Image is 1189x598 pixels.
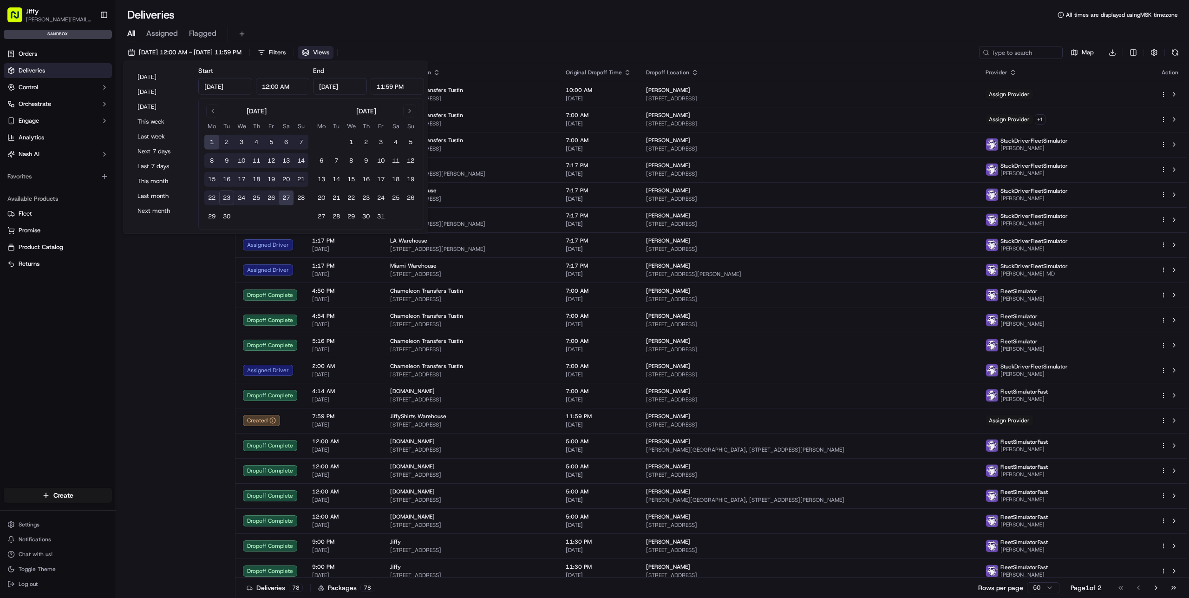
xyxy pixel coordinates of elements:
[219,121,234,131] th: Tuesday
[4,533,112,546] button: Notifications
[566,95,631,102] span: [DATE]
[390,262,437,269] span: Miami Warehouse
[19,117,39,125] span: Engage
[279,121,294,131] th: Saturday
[388,172,403,187] button: 18
[979,46,1063,59] input: Type to search
[566,245,631,253] span: [DATE]
[294,121,308,131] th: Sunday
[4,4,96,26] button: Jiffy[PERSON_NAME][EMAIL_ADDRESS][DOMAIN_NAME]
[133,85,189,99] button: [DATE]
[646,195,971,203] span: [STREET_ADDRESS]
[133,160,189,173] button: Last 7 days
[646,321,971,328] span: [STREET_ADDRESS]
[127,7,175,22] h1: Deliveries
[359,209,373,224] button: 30
[144,118,169,130] button: See all
[329,153,344,168] button: 7
[9,9,28,27] img: Nash
[29,144,75,151] span: [PERSON_NAME]
[344,209,359,224] button: 29
[373,191,388,205] button: 24
[219,191,234,205] button: 23
[4,206,112,221] button: Fleet
[19,260,39,268] span: Returns
[646,162,690,169] span: [PERSON_NAME]
[19,521,39,528] span: Settings
[986,114,1033,125] span: Assign Provider
[986,89,1033,99] span: Assign Provider
[133,175,189,188] button: This month
[390,195,551,203] span: [STREET_ADDRESS]
[646,86,690,94] span: [PERSON_NAME]
[198,66,213,75] label: Start
[77,144,80,151] span: •
[133,71,189,84] button: [DATE]
[359,172,373,187] button: 16
[1000,263,1068,270] span: StuckDriverFleetSimulator
[264,121,279,131] th: Friday
[4,191,112,206] div: Available Products
[373,153,388,168] button: 10
[9,135,24,150] img: Charles Folsom
[329,172,344,187] button: 14
[24,59,167,69] input: Got a question? Start typing here...
[390,312,463,320] span: Chameleon Transfers Tustin
[26,16,92,23] span: [PERSON_NAME][EMAIL_ADDRESS][DOMAIN_NAME]
[373,209,388,224] button: 31
[264,191,279,205] button: 26
[646,337,690,345] span: [PERSON_NAME]
[204,191,219,205] button: 22
[388,135,403,150] button: 4
[249,191,264,205] button: 25
[1000,137,1068,145] span: StuckDriverFleetSimulator
[4,97,112,112] button: Orchestrate
[1000,220,1068,227] span: [PERSON_NAME]
[646,346,971,353] span: [STREET_ADDRESS]
[1000,320,1045,328] span: [PERSON_NAME]
[19,133,44,142] span: Analytics
[566,312,631,320] span: 7:00 AM
[566,237,631,244] span: 7:17 PM
[279,153,294,168] button: 13
[19,144,26,151] img: 1736555255976-a54dd68f-1ca7-489b-9aae-adbdc363a1c4
[388,191,403,205] button: 25
[312,262,375,269] span: 1:17 PM
[204,172,219,187] button: 15
[1000,145,1068,152] span: [PERSON_NAME]
[566,346,631,353] span: [DATE]
[19,243,63,251] span: Product Catalog
[6,178,75,195] a: 📗Knowledge Base
[566,262,631,269] span: 7:17 PM
[646,187,690,194] span: [PERSON_NAME]
[1000,295,1045,302] span: [PERSON_NAME]
[312,287,375,295] span: 4:50 PM
[566,287,631,295] span: 7:00 AM
[390,287,463,295] span: Chameleon Transfers Tustin
[312,270,375,278] span: [DATE]
[986,189,998,201] img: FleetSimulator.png
[986,214,998,226] img: FleetSimulator.png
[234,191,249,205] button: 24
[1000,370,1068,378] span: [PERSON_NAME]
[390,220,551,228] span: [STREET_ADDRESS][PERSON_NAME]
[269,48,286,57] span: Filters
[1000,162,1068,170] span: StuckDriverFleetSimulator
[403,172,418,187] button: 19
[403,191,418,205] button: 26
[566,337,631,345] span: 7:00 AM
[75,178,153,195] a: 💻API Documentation
[219,172,234,187] button: 16
[53,491,73,500] span: Create
[373,172,388,187] button: 17
[249,121,264,131] th: Thursday
[371,78,425,95] input: Time
[133,204,189,217] button: Next month
[566,170,631,177] span: [DATE]
[646,296,971,303] span: [STREET_ADDRESS]
[646,120,971,127] span: [STREET_ADDRESS]
[390,321,551,328] span: [STREET_ADDRESS]
[7,260,108,268] a: Returns
[234,135,249,150] button: 3
[390,337,463,345] span: Chameleon Transfers Tustin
